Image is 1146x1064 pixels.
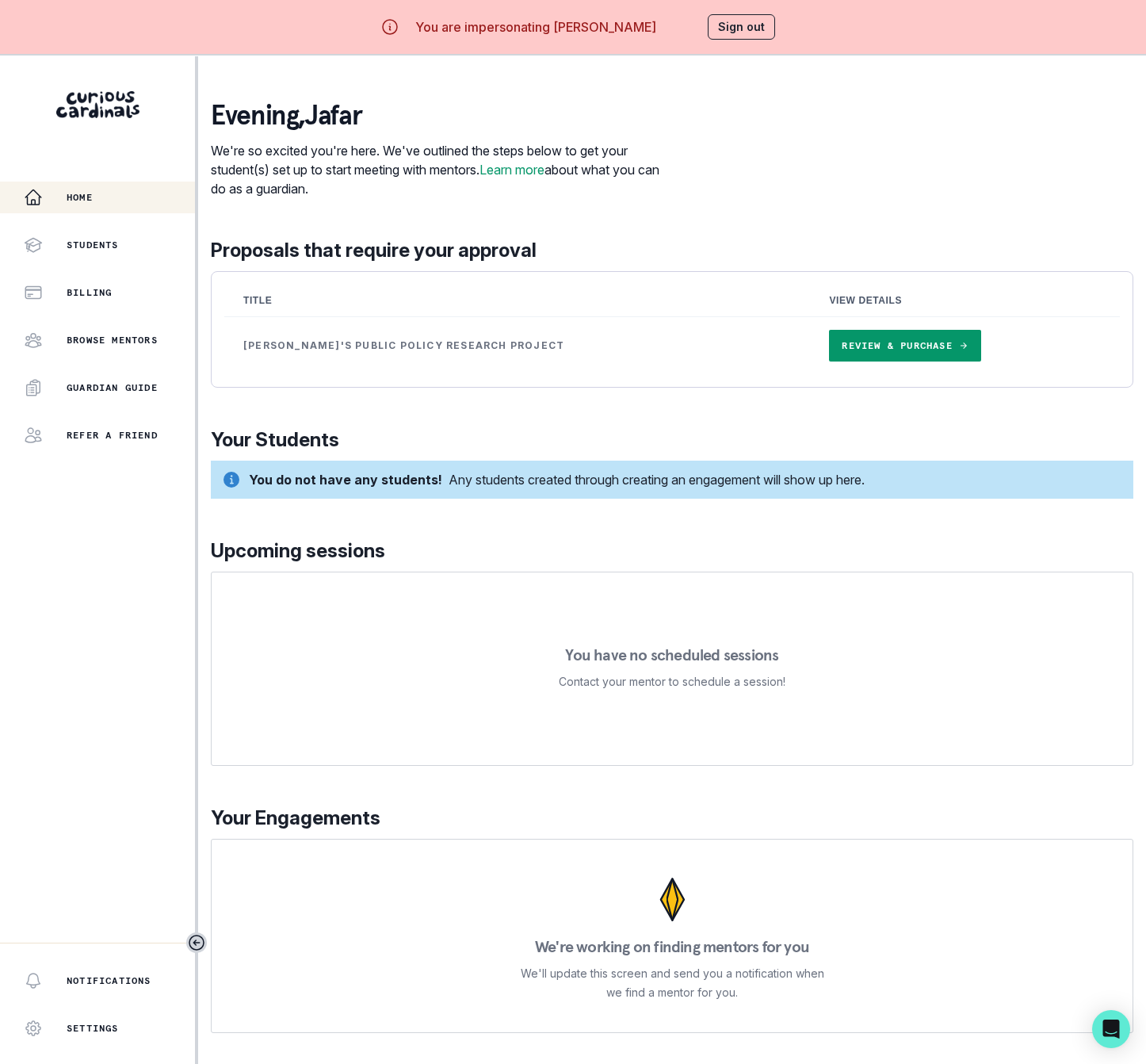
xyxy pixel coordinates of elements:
button: Sign out [708,14,775,40]
p: Upcoming sessions [211,537,1133,565]
p: We'll update this screen and send you a notification when we find a mentor for you. [520,964,824,1002]
p: We're so excited you're here. We've outlined the steps below to get your student(s) set up to sta... [211,141,667,198]
p: evening , Jafar [211,100,667,132]
p: Students [67,239,119,251]
p: Your Students [211,426,1133,454]
button: Toggle sidebar [186,932,207,953]
p: Home [67,191,93,204]
th: Title [224,285,810,317]
p: Contact your mentor to schedule a session! [559,672,785,691]
div: You do not have any students! [249,470,442,489]
p: Refer a friend [67,429,158,442]
p: Billing [67,286,112,299]
p: We're working on finding mentors for you [535,939,809,955]
a: Review & Purchase [829,330,980,362]
p: Proposals that require your approval [211,236,1133,265]
p: Settings [67,1022,119,1035]
p: Browse Mentors [67,334,158,346]
td: [PERSON_NAME]'s Public Policy Research Project [224,317,810,375]
img: Curious Cardinals Logo [56,91,139,118]
th: View Details [810,285,1120,317]
div: Any students created through creating an engagement will show up here. [449,470,865,489]
p: Your Engagements [211,804,1133,832]
a: Learn more [479,162,544,178]
p: You have no scheduled sessions [565,647,778,663]
div: Open Intercom Messenger [1092,1010,1130,1048]
p: Notifications [67,974,151,987]
p: Guardian Guide [67,381,158,394]
p: You are impersonating [PERSON_NAME] [415,17,656,36]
